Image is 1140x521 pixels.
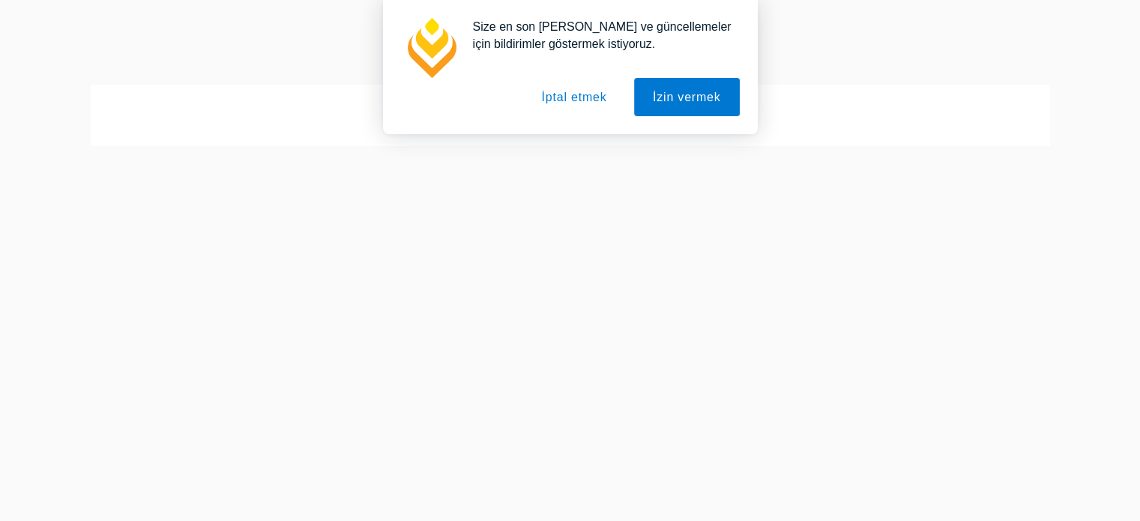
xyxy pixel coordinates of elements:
font: İzin vermek [653,91,721,103]
img: bildirim simgesi [401,18,461,78]
font: İptal etmek [541,91,606,103]
font: Size en son [PERSON_NAME] ve güncellemeler için bildirimler göstermek istiyoruz. [473,20,732,50]
button: İptal etmek [522,78,625,116]
button: İzin vermek [634,78,740,116]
